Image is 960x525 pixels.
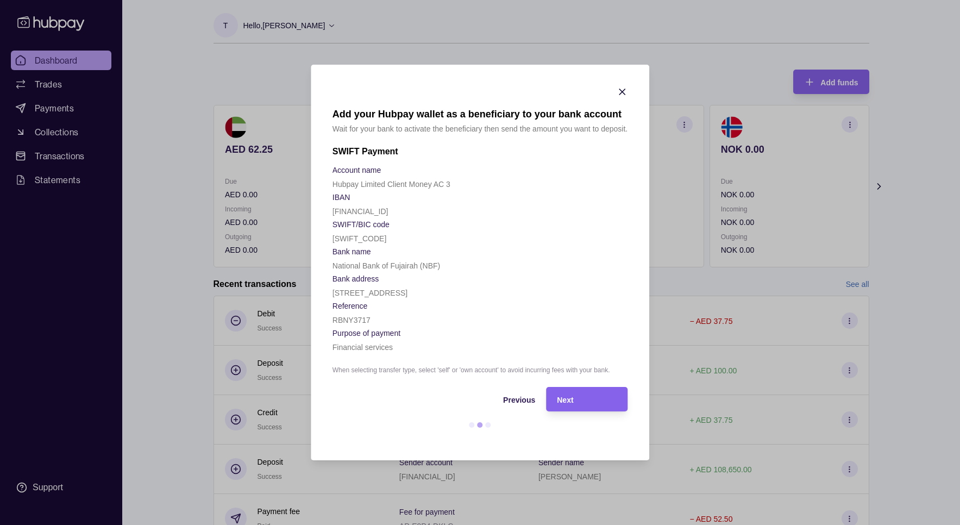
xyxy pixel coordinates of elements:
[332,220,390,229] p: SWIFT/BIC code
[557,396,573,404] span: Next
[332,316,371,324] p: RBNY3717
[332,329,400,337] p: Purpose of payment
[332,234,387,243] p: [SWIFT_CODE]
[332,193,350,202] p: IBAN
[332,289,407,297] p: [STREET_ADDRESS]
[332,108,628,120] h1: Add your Hubpay wallet as a beneficiary to your bank account
[332,247,371,256] p: Bank name
[332,123,628,135] p: Wait for your bank to activate the beneficiary then send the amount you want to deposit.
[332,343,393,352] p: Financial services
[332,261,440,270] p: National Bank of Fujairah (NBF)
[332,166,381,174] p: Account name
[332,274,379,283] p: Bank address
[332,207,388,216] p: [FINANCIAL_ID]
[332,387,535,411] button: Previous
[503,396,535,404] span: Previous
[332,364,628,376] p: When selecting transfer type, select 'self' or 'own account' to avoid incurring fees with your bank.
[546,387,628,411] button: Next
[332,146,628,158] h2: SWIFT Payment
[332,302,368,310] p: Reference
[332,180,450,189] p: Hubpay Limited Client Money AC 3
